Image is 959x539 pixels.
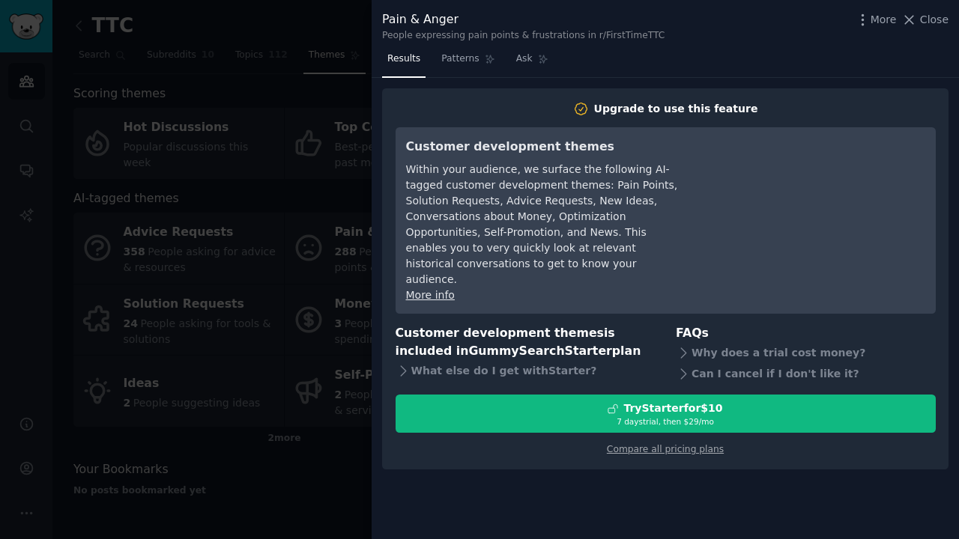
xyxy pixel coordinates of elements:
[676,342,936,363] div: Why does a trial cost money?
[396,416,935,427] div: 7 days trial, then $ 29 /mo
[855,12,897,28] button: More
[382,47,426,78] a: Results
[623,401,722,416] div: Try Starter for $10
[511,47,554,78] a: Ask
[436,47,500,78] a: Patterns
[676,363,936,384] div: Can I cancel if I don't like it?
[516,52,533,66] span: Ask
[406,162,680,287] div: Within your audience, we surface the following AI-tagged customer development themes: Pain Points...
[871,12,897,28] span: More
[701,138,925,250] iframe: YouTube video player
[920,12,949,28] span: Close
[607,444,724,454] a: Compare all pricing plans
[441,52,479,66] span: Patterns
[396,324,656,361] h3: Customer development themes is included in plan
[396,361,656,382] div: What else do I get with Starter ?
[594,101,758,117] div: Upgrade to use this feature
[406,289,455,301] a: More info
[382,10,665,29] div: Pain & Anger
[676,324,936,343] h3: FAQs
[382,29,665,43] div: People expressing pain points & frustrations in r/FirstTimeTTC
[901,12,949,28] button: Close
[387,52,420,66] span: Results
[396,395,936,433] button: TryStarterfor$107 daystrial, then $29/mo
[406,138,680,156] h3: Customer development themes
[468,344,611,358] span: GummySearch Starter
